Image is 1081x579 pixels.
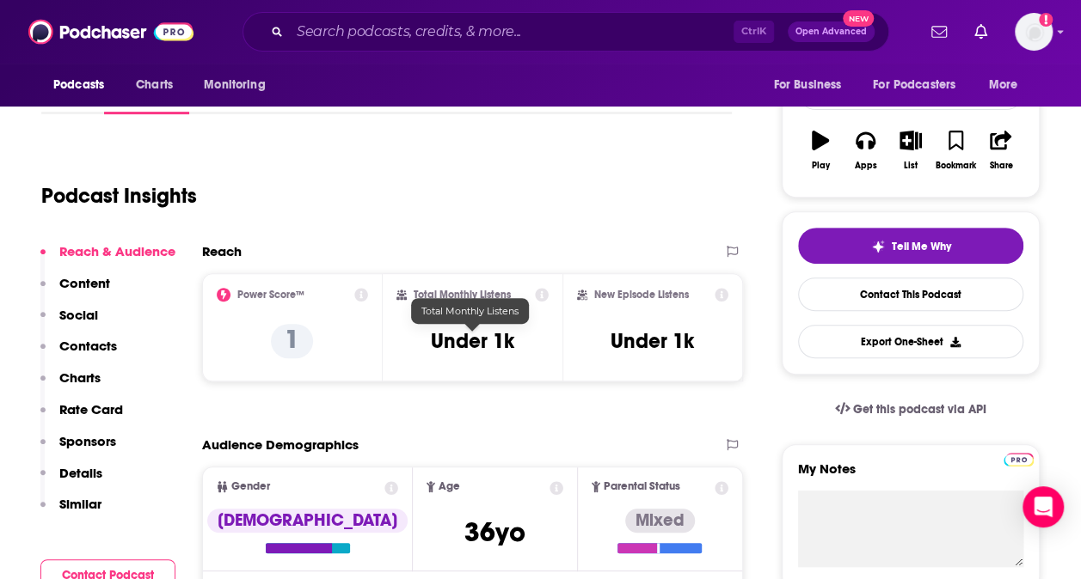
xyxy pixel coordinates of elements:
[290,18,734,46] input: Search podcasts, credits, & more...
[924,17,954,46] a: Show notifications dropdown
[231,481,270,492] span: Gender
[414,289,511,301] h2: Total Monthly Listens
[431,328,514,354] h3: Under 1k
[843,10,874,27] span: New
[904,161,918,171] div: List
[734,21,774,43] span: Ctrl K
[795,27,867,36] span: Open Advanced
[421,305,519,317] span: Total Monthly Listens
[1023,486,1064,527] div: Open Intercom Messenger
[59,401,123,417] p: Rate Card
[812,161,830,171] div: Play
[788,21,875,42] button: Open AdvancedNew
[41,69,126,101] button: open menu
[798,119,843,181] button: Play
[53,73,104,97] span: Podcasts
[871,240,885,253] img: tell me why sparkle
[202,436,359,453] h2: Audience Demographics
[1039,13,1053,27] svg: Add a profile image
[862,69,980,101] button: open menu
[773,73,841,97] span: For Business
[40,401,123,433] button: Rate Card
[604,481,680,492] span: Parental Status
[798,325,1023,358] button: Export One-Sheet
[59,243,175,259] p: Reach & Audience
[967,17,994,46] a: Show notifications dropdown
[594,289,689,301] h2: New Episode Listens
[611,328,694,354] h3: Under 1k
[136,73,173,97] span: Charts
[761,69,863,101] button: open menu
[1015,13,1053,51] span: Logged in as BerkMarc
[873,73,955,97] span: For Podcasters
[933,119,978,181] button: Bookmark
[59,496,101,512] p: Similar
[28,15,193,48] img: Podchaser - Follow, Share and Rate Podcasts
[843,119,888,181] button: Apps
[892,240,951,253] span: Tell Me Why
[40,307,98,338] button: Social
[41,183,197,209] h1: Podcast Insights
[1015,13,1053,51] img: User Profile
[59,465,102,481] p: Details
[439,481,460,492] span: Age
[192,69,287,101] button: open menu
[40,465,102,497] button: Details
[40,275,110,307] button: Content
[798,460,1023,491] label: My Notes
[204,73,265,97] span: Monitoring
[979,119,1023,181] button: Share
[855,161,877,171] div: Apps
[59,307,98,323] p: Social
[1004,453,1034,466] img: Podchaser Pro
[40,496,101,527] button: Similar
[989,161,1012,171] div: Share
[821,388,1000,430] a: Get this podcast via API
[1015,13,1053,51] button: Show profile menu
[40,338,117,369] button: Contacts
[989,73,1018,97] span: More
[207,509,408,533] div: [DEMOGRAPHIC_DATA]
[59,338,117,354] p: Contacts
[237,289,304,301] h2: Power Score™
[798,277,1023,311] a: Contact This Podcast
[59,433,116,449] p: Sponsors
[798,228,1023,264] button: tell me why sparkleTell Me Why
[59,275,110,291] p: Content
[625,509,695,533] div: Mixed
[40,243,175,275] button: Reach & Audience
[40,433,116,465] button: Sponsors
[59,369,101,386] p: Charts
[464,515,525,549] span: 36 yo
[243,12,889,52] div: Search podcasts, credits, & more...
[202,243,242,259] h2: Reach
[853,402,986,417] span: Get this podcast via API
[125,69,183,101] a: Charts
[1004,450,1034,466] a: Pro website
[888,119,933,181] button: List
[936,161,976,171] div: Bookmark
[977,69,1040,101] button: open menu
[40,369,101,401] button: Charts
[271,324,313,358] p: 1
